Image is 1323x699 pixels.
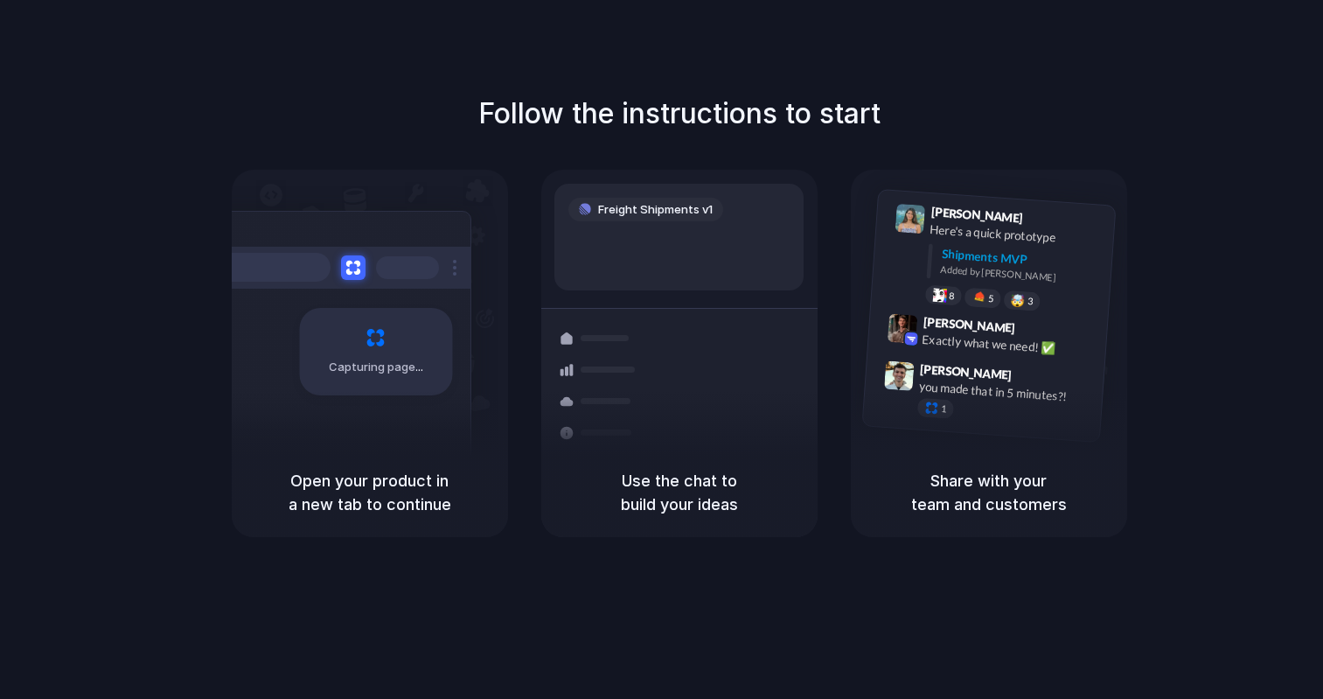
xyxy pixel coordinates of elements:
h5: Share with your team and customers [872,469,1106,516]
div: you made that in 5 minutes?! [918,377,1093,407]
span: 9:47 AM [1017,367,1053,388]
div: 🤯 [1010,294,1025,307]
div: Exactly what we need! ✅ [922,330,1097,360]
h5: Open your product in a new tab to continue [253,469,487,516]
span: Freight Shipments v1 [598,201,713,219]
span: 1 [940,403,946,413]
h1: Follow the instructions to start [478,93,881,135]
span: [PERSON_NAME] [919,359,1012,384]
div: Here's a quick prototype [929,220,1104,249]
span: 9:41 AM [1027,210,1063,231]
span: 3 [1027,296,1033,305]
div: Added by [PERSON_NAME] [940,262,1101,287]
span: 8 [948,290,954,300]
span: 5 [987,293,993,303]
h5: Use the chat to build your ideas [562,469,797,516]
span: [PERSON_NAME] [930,202,1023,227]
span: Capturing page [329,359,426,376]
div: Shipments MVP [941,244,1103,273]
span: [PERSON_NAME] [923,311,1015,337]
span: 9:42 AM [1020,320,1055,341]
